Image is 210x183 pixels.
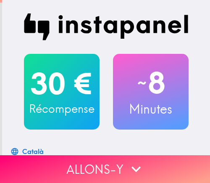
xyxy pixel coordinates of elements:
[24,66,100,101] h2: 30 €
[113,66,189,100] h2: 8
[113,100,189,118] h3: Minutes
[136,70,148,95] span: ~
[22,146,44,157] div: Català
[24,101,100,117] h3: Récompense
[24,13,189,40] img: Instapanel
[9,143,47,160] button: Català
